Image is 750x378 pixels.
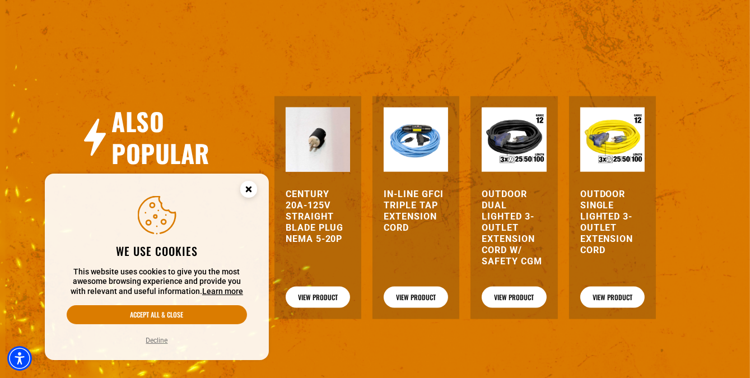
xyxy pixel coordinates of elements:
a: Outdoor Dual Lighted 3-Outlet Extension Cord w/ Safety CGM [482,189,546,267]
p: This website uses cookies to give you the most awesome browsing experience and provide you with r... [67,267,247,297]
h2: We use cookies [67,244,247,258]
img: Outdoor Dual Lighted 3-Outlet Extension Cord w/ Safety CGM [482,108,546,172]
img: Outdoor Single Lighted 3-Outlet Extension Cord [580,108,645,172]
h2: Also Popular [111,105,235,169]
img: Century 20A-125V Straight Blade Plug NEMA 5-20P [286,108,350,172]
a: View Product [384,287,448,308]
div: Accessibility Menu [7,346,32,371]
a: View Product [286,287,350,308]
a: View Product [482,287,546,308]
a: View Product [580,287,645,308]
a: Outdoor Single Lighted 3-Outlet Extension Cord [580,189,645,256]
a: This website uses cookies to give you the most awesome browsing experience and provide you with r... [202,287,243,296]
button: Accept all & close [67,305,247,324]
aside: Cookie Consent [45,174,269,361]
a: Century 20A-125V Straight Blade Plug NEMA 5-20P [286,189,350,245]
button: Decline [143,335,171,346]
a: In-Line GFCI Triple Tap Extension Cord [384,189,448,234]
img: Light Blue [384,108,448,172]
button: Close this option [229,174,269,208]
